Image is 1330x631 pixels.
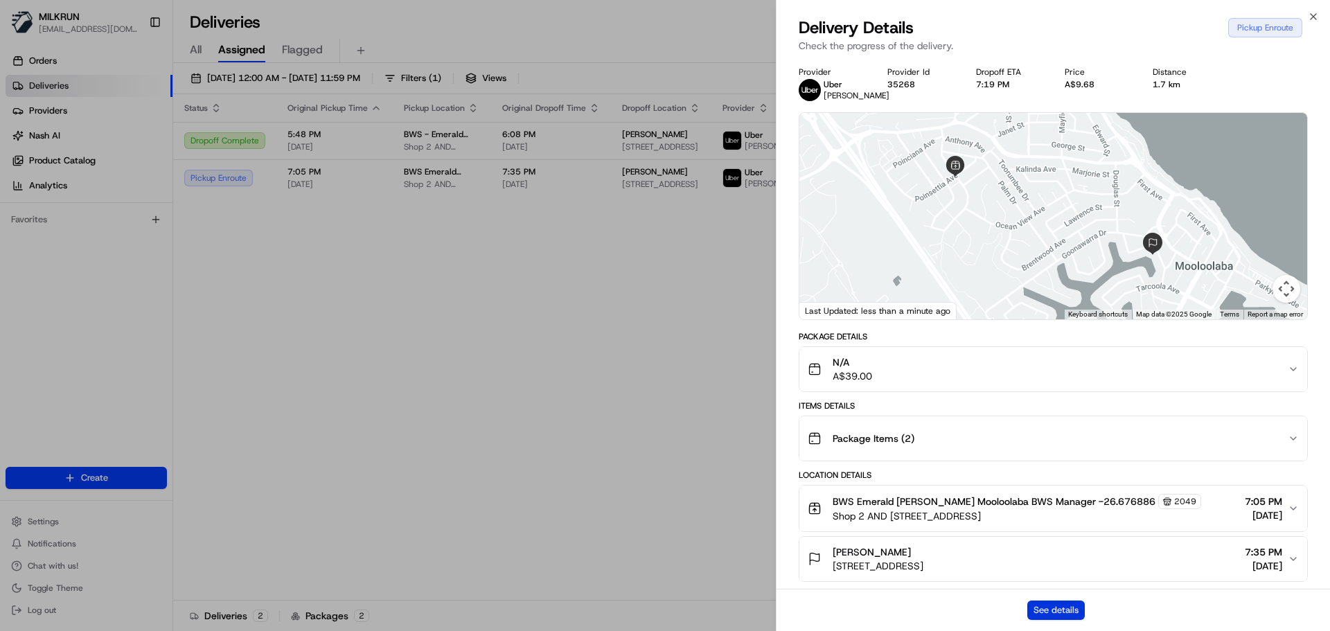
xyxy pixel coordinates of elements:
[799,39,1308,53] p: Check the progress of the delivery.
[799,17,914,39] span: Delivery Details
[803,301,849,319] a: Open this area in Google Maps (opens a new window)
[1245,508,1282,522] span: [DATE]
[1065,66,1131,78] div: Price
[887,66,954,78] div: Provider Id
[1027,601,1085,620] button: See details
[1245,559,1282,573] span: [DATE]
[803,301,849,319] img: Google
[887,79,915,90] button: 35268
[976,79,1043,90] div: 7:19 PM
[799,331,1308,342] div: Package Details
[1273,275,1300,303] button: Map camera controls
[799,302,957,319] div: Last Updated: less than a minute ago
[799,537,1307,581] button: [PERSON_NAME][STREET_ADDRESS]7:35 PM[DATE]
[1248,310,1303,318] a: Report a map error
[799,79,821,101] img: uber-new-logo.jpeg
[799,66,865,78] div: Provider
[833,432,914,445] span: Package Items ( 2 )
[799,347,1307,391] button: N/AA$39.00
[824,79,842,90] span: Uber
[799,470,1308,481] div: Location Details
[1068,310,1128,319] button: Keyboard shortcuts
[976,66,1043,78] div: Dropoff ETA
[1220,310,1239,318] a: Terms
[833,559,923,573] span: [STREET_ADDRESS]
[1136,310,1212,318] span: Map data ©2025 Google
[833,369,872,383] span: A$39.00
[1174,496,1196,507] span: 2049
[833,545,911,559] span: [PERSON_NAME]
[1245,495,1282,508] span: 7:05 PM
[799,486,1307,531] button: BWS Emerald [PERSON_NAME] Mooloolaba BWS Manager -26.6768862049Shop 2 AND [STREET_ADDRESS]7:05 PM...
[833,495,1155,508] span: BWS Emerald [PERSON_NAME] Mooloolaba BWS Manager -26.676886
[833,355,872,369] span: N/A
[799,416,1307,461] button: Package Items (2)
[1245,545,1282,559] span: 7:35 PM
[1153,66,1219,78] div: Distance
[1065,79,1131,90] div: A$9.68
[833,509,1201,523] span: Shop 2 AND [STREET_ADDRESS]
[1153,79,1219,90] div: 1.7 km
[824,90,889,101] span: [PERSON_NAME]
[799,400,1308,411] div: Items Details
